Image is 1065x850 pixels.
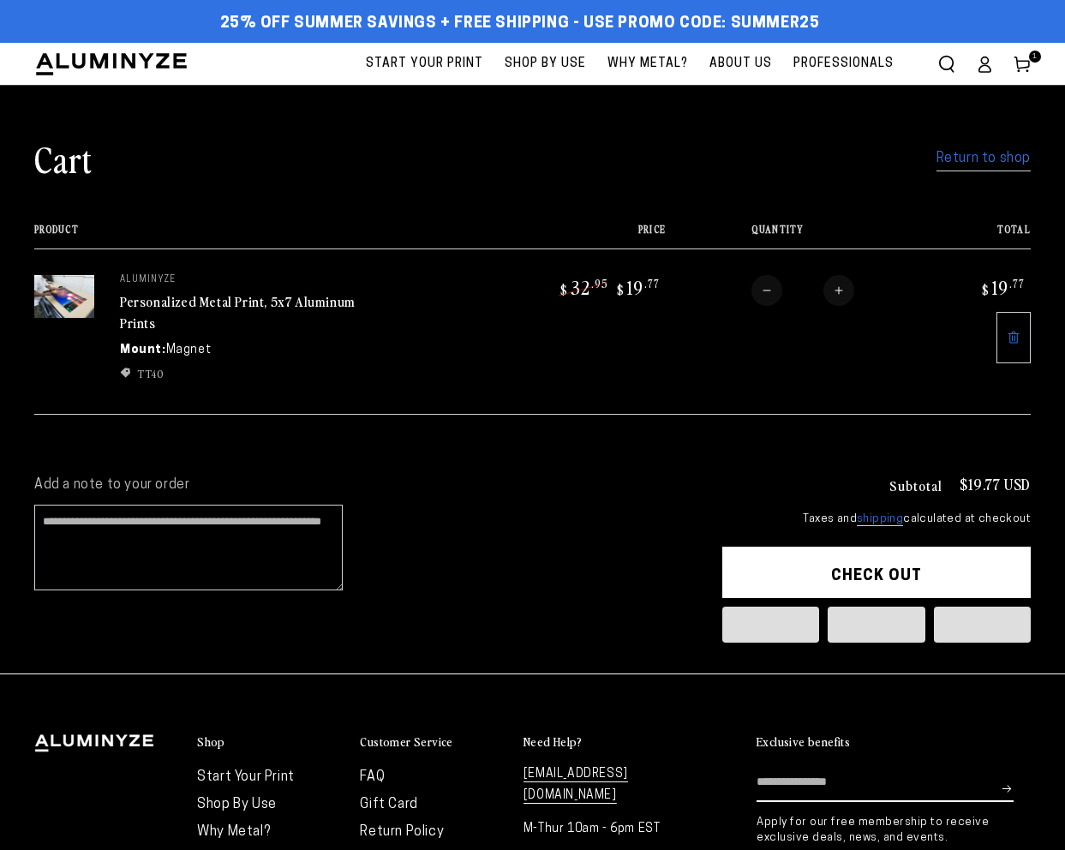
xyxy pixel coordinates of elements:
[709,53,772,75] span: About Us
[757,815,1031,846] p: Apply for our free membership to receive exclusive deals, news, and events.
[524,734,583,750] h2: Need Help?
[960,476,1031,492] p: $19.77 USD
[979,275,1025,299] bdi: 19
[34,224,482,248] th: Product
[757,734,850,750] h2: Exclusive benefits
[34,275,94,318] img: 5"x7" Rectangle White Glossy Aluminyzed Photo
[928,45,966,83] summary: Search our site
[496,43,595,85] a: Shop By Use
[360,825,444,839] a: Return Policy
[524,734,669,751] summary: Need Help?
[857,513,903,526] a: shipping
[591,276,608,290] sup: .95
[360,734,506,751] summary: Customer Service
[120,366,377,381] li: TT40
[1002,763,1014,815] button: Subscribe
[1009,276,1025,290] sup: .77
[722,511,1031,528] small: Taxes and calculated at checkout
[360,798,417,811] a: Gift Card
[120,366,377,381] ul: Discount
[197,734,225,750] h2: Shop
[197,770,295,784] a: Start Your Print
[889,478,942,492] h3: Subtotal
[558,275,608,299] bdi: 32
[560,281,568,298] span: $
[644,276,660,290] sup: .77
[599,43,697,85] a: Why Metal?
[524,768,628,804] a: [EMAIL_ADDRESS][DOMAIN_NAME]
[360,770,385,784] a: FAQ
[996,312,1031,363] a: Remove 5"x7" Rectangle White Glossy Aluminyzed Photo
[197,734,343,751] summary: Shop
[793,53,894,75] span: Professionals
[722,547,1031,598] button: Check out
[366,53,483,75] span: Start Your Print
[666,224,924,248] th: Quantity
[607,53,688,75] span: Why Metal?
[701,43,781,85] a: About Us
[1032,51,1038,63] span: 1
[360,734,452,750] h2: Customer Service
[166,341,212,359] dd: Magnet
[785,43,902,85] a: Professionals
[34,51,188,77] img: Aluminyze
[197,825,270,839] a: Why Metal?
[357,43,492,85] a: Start Your Print
[197,798,277,811] a: Shop By Use
[614,275,660,299] bdi: 19
[120,291,356,332] a: Personalized Metal Print, 5x7 Aluminum Prints
[120,275,377,285] p: aluminyze
[782,275,823,306] input: Quantity for Personalized Metal Print, 5x7 Aluminum Prints
[936,147,1031,171] a: Return to shop
[482,224,666,248] th: Price
[924,224,1031,248] th: Total
[982,281,990,298] span: $
[505,53,586,75] span: Shop By Use
[757,734,1031,751] summary: Exclusive benefits
[120,341,166,359] dt: Mount:
[34,136,93,181] h1: Cart
[524,818,669,840] p: M-Thur 10am - 6pm EST
[617,281,625,298] span: $
[220,15,820,33] span: 25% off Summer Savings + Free Shipping - Use Promo Code: SUMMER25
[34,476,688,494] label: Add a note to your order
